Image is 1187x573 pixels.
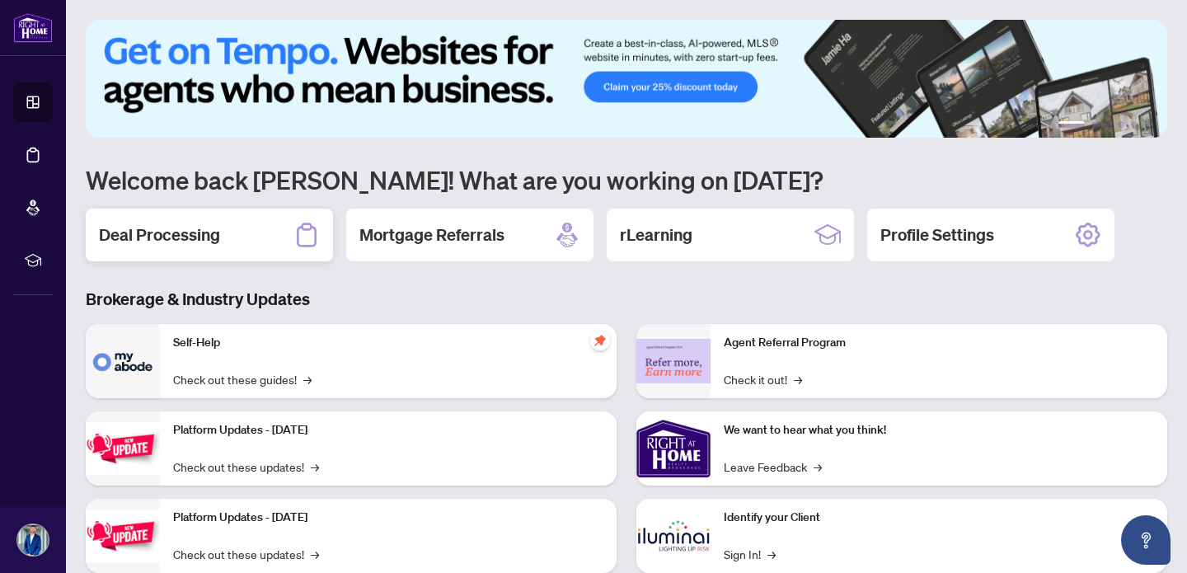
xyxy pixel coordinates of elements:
a: Leave Feedback→ [724,458,822,476]
h3: Brokerage & Industry Updates [86,288,1167,311]
p: Agent Referral Program [724,334,1154,352]
span: → [311,458,319,476]
h2: rLearning [620,223,692,247]
img: Agent Referral Program [636,339,711,384]
button: 2 [1091,121,1098,128]
p: We want to hear what you think! [724,421,1154,439]
button: 5 [1131,121,1138,128]
p: Identify your Client [724,509,1154,527]
img: Platform Updates - July 8, 2025 [86,510,160,561]
span: → [767,545,776,563]
h2: Deal Processing [99,223,220,247]
h2: Mortgage Referrals [359,223,504,247]
a: Check it out!→ [724,370,802,388]
img: Platform Updates - July 21, 2025 [86,422,160,474]
a: Sign In!→ [724,545,776,563]
button: Open asap [1121,515,1171,565]
a: Check out these updates!→ [173,545,319,563]
span: → [794,370,802,388]
a: Check out these updates!→ [173,458,319,476]
p: Platform Updates - [DATE] [173,421,603,439]
button: 4 [1118,121,1124,128]
h1: Welcome back [PERSON_NAME]! What are you working on [DATE]? [86,164,1167,195]
p: Platform Updates - [DATE] [173,509,603,527]
button: 6 [1144,121,1151,128]
a: Check out these guides!→ [173,370,312,388]
img: Self-Help [86,324,160,398]
span: pushpin [590,331,610,350]
span: → [311,545,319,563]
span: → [303,370,312,388]
img: Identify your Client [636,499,711,573]
h2: Profile Settings [880,223,994,247]
p: Self-Help [173,334,603,352]
img: Profile Icon [17,524,49,556]
span: → [814,458,822,476]
img: logo [13,12,53,43]
button: 3 [1105,121,1111,128]
img: We want to hear what you think! [636,411,711,486]
button: 1 [1058,121,1085,128]
img: Slide 0 [86,20,1167,138]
